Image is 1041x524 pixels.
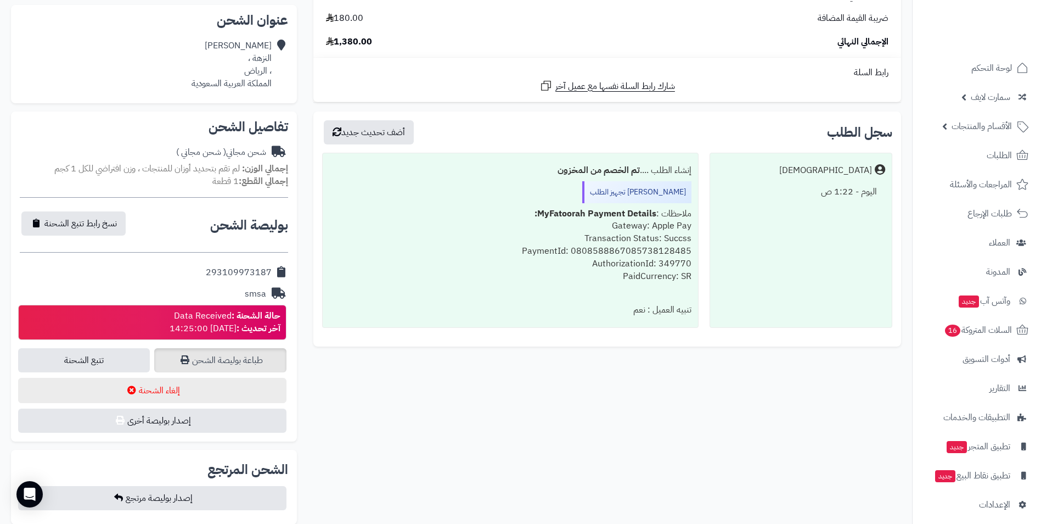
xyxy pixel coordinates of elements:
[245,288,266,300] div: smsa
[967,206,1012,221] span: طلبات الإرجاع
[919,433,1034,460] a: تطبيق المتجرجديد
[989,381,1010,396] span: التقارير
[935,470,955,482] span: جديد
[534,207,656,220] b: MyFatoorah Payment Details:
[329,203,691,300] div: ملاحظات : Gateway: Apple Pay Transaction Status: Succss PaymentId: 0808588867085738128485 Authori...
[237,322,280,335] strong: آخر تحديث :
[18,378,286,403] button: إلغاء الشحنة
[919,171,1034,198] a: المراجعات والأسئلة
[44,217,117,230] span: نسخ رابط تتبع الشحنة
[943,410,1010,425] span: التطبيقات والخدمات
[154,348,286,372] a: طباعة بوليصة الشحن
[919,404,1034,431] a: التطبيقات والخدمات
[959,296,979,308] span: جديد
[210,219,288,232] h2: بوليصة الشحن
[979,497,1010,512] span: الإعدادات
[971,90,1010,105] span: سمارت لايف
[192,40,272,90] div: [PERSON_NAME] النزهة ، ، الرياض المملكة العربية السعودية
[18,348,150,372] a: تتبع الشحنة
[176,146,266,159] div: شحن مجاني
[837,36,888,48] span: الإجمالي النهائي
[944,324,961,337] span: 16
[944,322,1012,338] span: السلات المتروكة
[950,177,1012,192] span: المراجعات والأسئلة
[971,60,1012,76] span: لوحة التحكم
[54,162,240,175] span: لم تقم بتحديد أوزان للمنتجات ، وزن افتراضي للكل 1 كجم
[18,486,286,510] button: إصدار بوليصة مرتجع
[239,175,288,188] strong: إجمالي القطع:
[329,299,691,321] div: تنبيه العميل : نعم
[206,266,272,279] div: 293109973187
[919,142,1034,169] a: الطلبات
[919,259,1034,285] a: المدونة
[952,119,1012,134] span: الأقسام والمنتجات
[827,126,892,139] h3: سجل الطلب
[582,181,691,203] div: [PERSON_NAME] تجهيز الطلب
[212,175,288,188] small: 1 قطعة
[987,148,1012,163] span: الطلبات
[919,492,1034,518] a: الإعدادات
[21,211,126,236] button: نسخ رابط تتبع الشحنة
[170,310,280,335] div: Data Received [DATE] 14:25:00
[558,164,640,177] b: تم الخصم من المخزون
[539,79,675,93] a: شارك رابط السلة نفسها مع عميل آخر
[934,468,1010,483] span: تطبيق نقاط البيع
[20,120,288,133] h2: تفاصيل الشحن
[946,439,1010,454] span: تطبيق المتجر
[326,12,363,25] span: 180.00
[318,66,897,79] div: رابط السلة
[326,36,372,48] span: 1,380.00
[207,463,288,476] h2: الشحن المرتجع
[958,293,1010,309] span: وآتس آب
[818,12,888,25] span: ضريبة القيمة المضافة
[919,375,1034,402] a: التقارير
[232,309,280,322] strong: حالة الشحنة :
[779,164,872,177] div: [DEMOGRAPHIC_DATA]
[919,346,1034,372] a: أدوات التسويق
[20,14,288,27] h2: عنوان الشحن
[555,80,675,93] span: شارك رابط السلة نفسها مع عميل آخر
[324,120,414,144] button: أضف تحديث جديد
[329,160,691,181] div: إنشاء الطلب ....
[966,12,1031,35] img: logo-2.png
[919,317,1034,343] a: السلات المتروكة16
[717,181,885,203] div: اليوم - 1:22 ص
[919,200,1034,227] a: طلبات الإرجاع
[919,55,1034,81] a: لوحة التحكم
[16,481,43,508] div: Open Intercom Messenger
[986,264,1010,280] span: المدونة
[919,230,1034,256] a: العملاء
[963,352,1010,367] span: أدوات التسويق
[242,162,288,175] strong: إجمالي الوزن:
[18,409,286,433] button: إصدار بوليصة أخرى
[989,235,1010,250] span: العملاء
[176,146,226,159] span: ( شحن مجاني )
[919,288,1034,314] a: وآتس آبجديد
[919,462,1034,489] a: تطبيق نقاط البيعجديد
[947,441,967,453] span: جديد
